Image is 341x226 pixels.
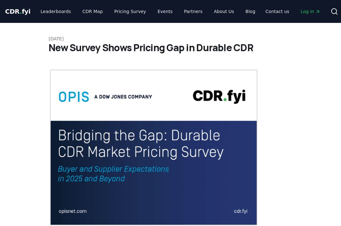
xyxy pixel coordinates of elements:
a: Leaderboards [36,6,76,17]
a: CDR Map [77,6,108,17]
a: Partners [179,6,208,17]
a: Events [152,6,177,17]
span: Log in [301,8,320,15]
a: Pricing Survey [109,6,151,17]
a: About Us [209,6,239,17]
h1: New Survey Shows Pricing Gap in Durable CDR [49,42,292,53]
nav: Main [36,6,260,17]
nav: Main [260,6,325,17]
span: CDR fyi [5,8,30,15]
a: Blog [240,6,260,17]
a: Contact us [260,6,294,17]
a: Log in [296,6,325,17]
a: CDR.fyi [5,7,30,16]
p: [DATE] [49,36,292,42]
span: . [20,8,22,15]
